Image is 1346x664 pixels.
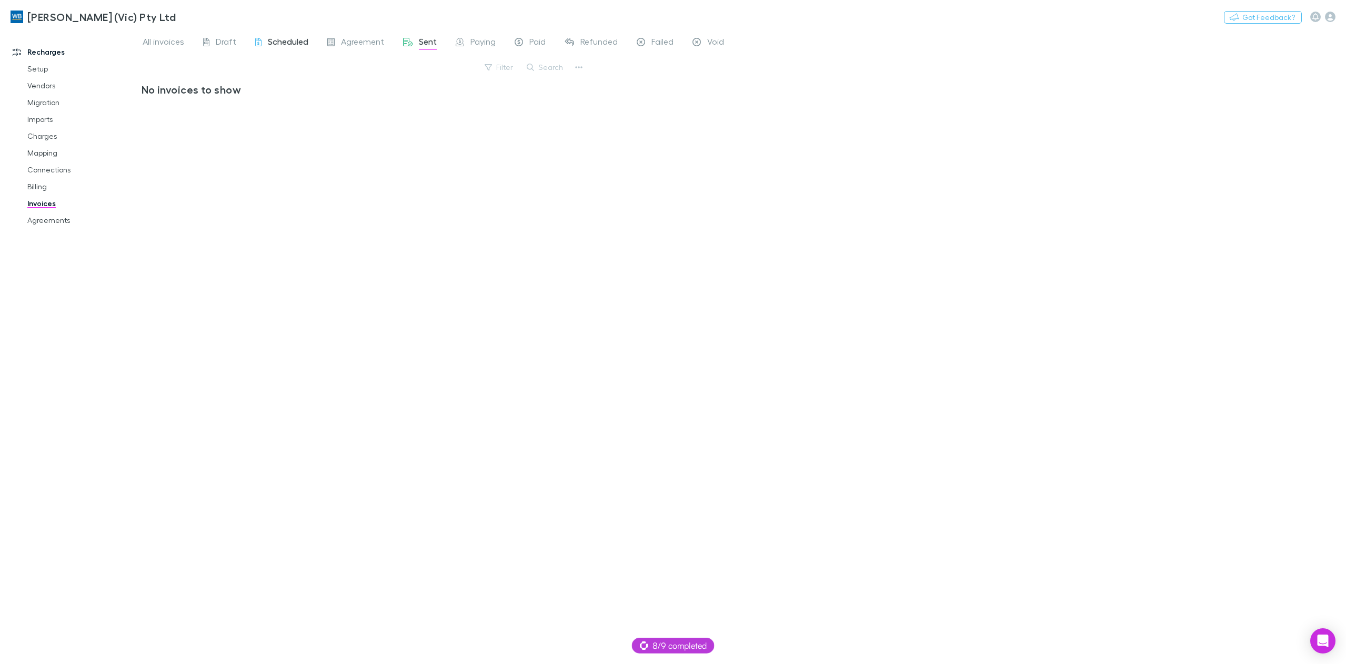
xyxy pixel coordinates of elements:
button: Filter [479,61,519,74]
button: Got Feedback? [1224,11,1302,24]
a: Invoices [17,195,147,212]
a: Agreements [17,212,147,229]
span: All invoices [143,36,184,50]
button: Search [521,61,569,74]
span: Failed [651,36,674,50]
a: Migration [17,94,147,111]
span: Paid [529,36,546,50]
span: Paying [470,36,496,50]
a: Recharges [2,44,147,60]
h3: No invoices to show [142,83,578,96]
a: Charges [17,128,147,145]
a: Connections [17,161,147,178]
span: Agreement [341,36,384,50]
a: Setup [17,60,147,77]
a: Mapping [17,145,147,161]
div: Open Intercom Messenger [1310,628,1335,653]
a: Imports [17,111,147,128]
a: Billing [17,178,147,195]
a: [PERSON_NAME] (Vic) Pty Ltd [4,4,182,29]
span: Draft [216,36,236,50]
span: Sent [419,36,437,50]
a: Vendors [17,77,147,94]
img: William Buck (Vic) Pty Ltd's Logo [11,11,23,23]
span: Void [707,36,724,50]
span: Refunded [580,36,618,50]
h3: [PERSON_NAME] (Vic) Pty Ltd [27,11,176,23]
span: Scheduled [268,36,308,50]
